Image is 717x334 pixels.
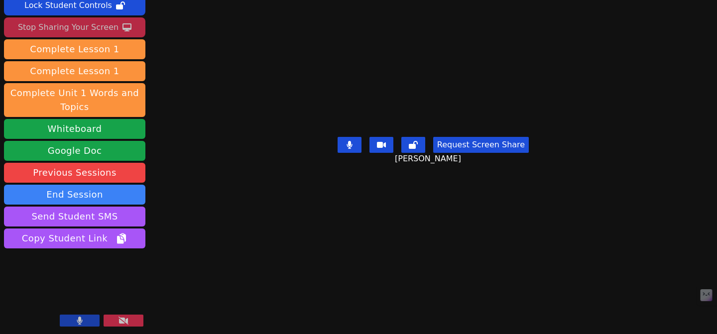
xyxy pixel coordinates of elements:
a: Previous Sessions [4,163,145,183]
button: Copy Student Link [4,228,145,248]
div: Stop Sharing Your Screen [18,19,119,35]
button: Complete Lesson 1 [4,61,145,81]
button: Complete Unit 1 Words and Topics [4,83,145,117]
button: End Session [4,185,145,205]
a: Google Doc [4,141,145,161]
button: Stop Sharing Your Screen [4,17,145,37]
button: Request Screen Share [433,137,529,153]
button: Whiteboard [4,119,145,139]
span: [PERSON_NAME] [395,153,464,165]
span: Copy Student Link [22,231,127,245]
button: Complete Lesson 1 [4,39,145,59]
button: Send Student SMS [4,207,145,226]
